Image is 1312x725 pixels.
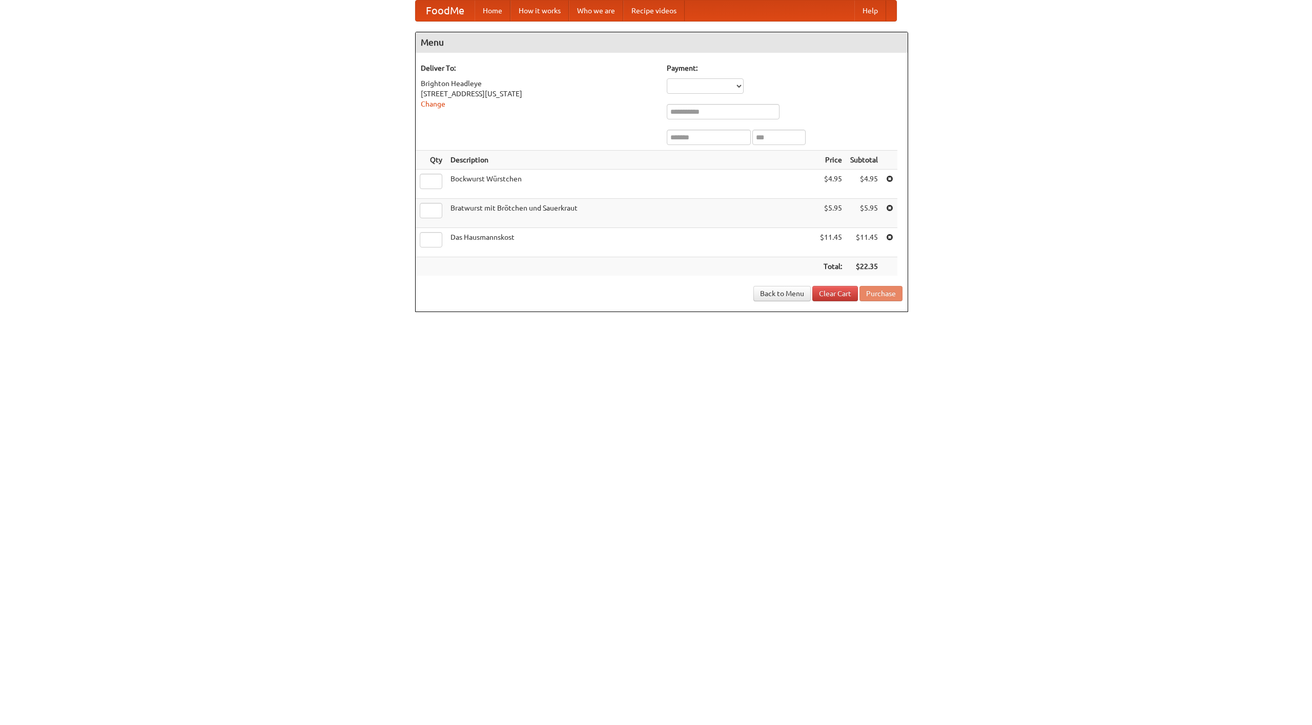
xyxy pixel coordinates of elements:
[416,1,475,21] a: FoodMe
[421,78,657,89] div: Brighton Headleye
[816,151,846,170] th: Price
[421,63,657,73] h5: Deliver To:
[446,170,816,199] td: Bockwurst Würstchen
[421,89,657,99] div: [STREET_ADDRESS][US_STATE]
[816,170,846,199] td: $4.95
[667,63,903,73] h5: Payment:
[816,199,846,228] td: $5.95
[446,151,816,170] th: Description
[854,1,886,21] a: Help
[859,286,903,301] button: Purchase
[816,228,846,257] td: $11.45
[569,1,623,21] a: Who we are
[510,1,569,21] a: How it works
[416,151,446,170] th: Qty
[846,257,882,276] th: $22.35
[446,228,816,257] td: Das Hausmannskost
[812,286,858,301] a: Clear Cart
[816,257,846,276] th: Total:
[846,151,882,170] th: Subtotal
[846,228,882,257] td: $11.45
[475,1,510,21] a: Home
[623,1,685,21] a: Recipe videos
[753,286,811,301] a: Back to Menu
[846,199,882,228] td: $5.95
[846,170,882,199] td: $4.95
[421,100,445,108] a: Change
[416,32,908,53] h4: Menu
[446,199,816,228] td: Bratwurst mit Brötchen und Sauerkraut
